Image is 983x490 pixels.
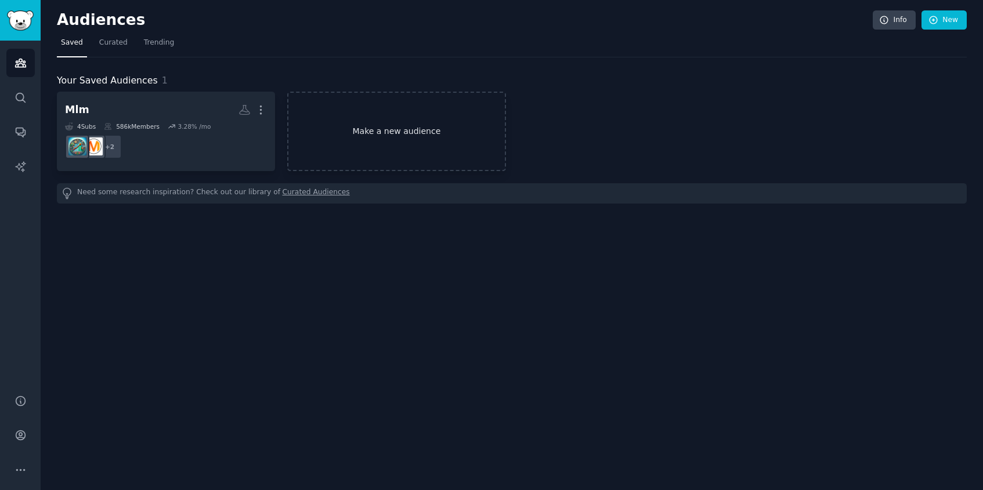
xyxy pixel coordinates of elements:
[144,38,174,48] span: Trending
[57,183,967,204] div: Need some research inspiration? Check out our library of
[57,74,158,88] span: Your Saved Audiences
[873,10,916,30] a: Info
[104,122,160,130] div: 586k Members
[99,38,128,48] span: Curated
[68,137,86,155] img: Affiliatemarketing
[283,187,350,199] a: Curated Audiences
[65,103,89,117] div: Mlm
[162,75,168,86] span: 1
[140,34,178,57] a: Trending
[921,10,967,30] a: New
[57,34,87,57] a: Saved
[57,92,275,171] a: Mlm4Subs586kMembers3.28% /mo+2DigitalMarketingAffiliatemarketing
[65,122,96,130] div: 4 Sub s
[95,34,132,57] a: Curated
[61,38,83,48] span: Saved
[287,92,505,171] a: Make a new audience
[7,10,34,31] img: GummySearch logo
[85,137,103,155] img: DigitalMarketing
[97,135,122,159] div: + 2
[57,11,873,30] h2: Audiences
[178,122,211,130] div: 3.28 % /mo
